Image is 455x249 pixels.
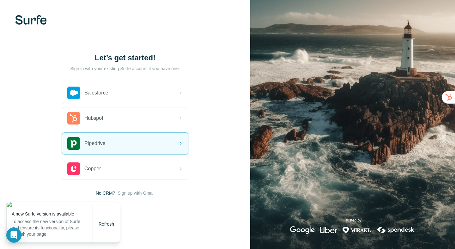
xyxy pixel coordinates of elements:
[342,226,371,234] img: mirakl's logo
[67,162,80,175] img: copper's logo
[6,228,21,243] div: Open Intercom Messenger
[12,211,93,217] p: A new Surfe version is available
[62,53,188,63] h1: Let’s get started!
[12,218,93,237] p: To access the new version of Surfe and ensure its functionality, please refresh your page.
[84,140,106,147] span: Pipedrive
[67,137,80,150] img: pipedrive's logo
[84,114,103,122] span: Hubspot
[320,226,337,234] img: uber's logo
[96,190,115,196] span: No CRM?
[84,89,108,97] span: Salesforce
[7,202,120,207] img: d7c5081e-e633-417f-bded-6e18083274a5
[99,222,114,227] span: Refresh
[67,87,80,99] img: salesforce's logo
[67,112,80,124] img: hubspot's logo
[15,15,47,25] img: Surfe's logo
[376,226,416,234] img: spendesk's logo
[94,218,118,230] button: Refresh
[84,165,101,173] span: Copper
[70,65,180,72] p: Sign in with your existing Surfe account if you have one.
[118,190,155,196] button: Sign up with Gmail
[290,226,315,234] img: google's logo
[344,217,361,223] p: Trusted by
